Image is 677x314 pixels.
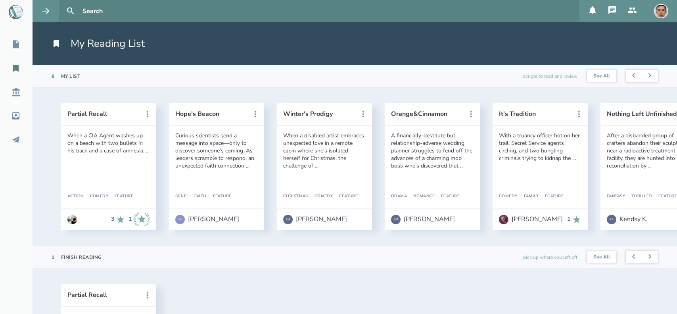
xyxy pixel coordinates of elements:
div: 1 [128,216,132,222]
div: 1 [567,216,570,222]
div: Feature [435,194,460,199]
div: Fantasy [607,194,625,199]
div: Family [518,194,539,199]
div: Romance [407,194,435,199]
div: Kendsy K. [619,216,648,223]
div: [PERSON_NAME] [188,216,239,223]
a: Go to Anthony Miguel Cantu's profile [67,211,77,228]
div: scripts to read and review [523,65,577,87]
div: Drama [391,194,407,199]
div: Feature [652,194,677,199]
button: Partial Recall [67,291,139,299]
a: [PERSON_NAME] [499,211,563,228]
div: Feature [108,194,133,199]
div: Feature [207,194,232,199]
div: 1 Industry Recommends [128,212,150,227]
div: Comedy [84,194,109,199]
button: See All [587,251,616,263]
div: Sci-Fi [175,194,188,199]
div: With a truancy officer hot on her trail, Secret Service agents circling, and two bungling crimina... [499,132,581,162]
div: SF [175,215,185,224]
div: LM [283,215,293,224]
div: Comedy [499,194,518,199]
div: Comedy [308,194,333,199]
button: Winter's Prodigy [283,110,355,118]
div: 3 Recommends [111,212,125,227]
button: Hope's Beacon [175,110,247,118]
a: SF[PERSON_NAME] [175,211,239,228]
img: user_1673573717-crop.jpg [67,215,77,224]
div: pick up where you left off [523,246,577,268]
div: 6 [52,73,55,79]
div: When a disabled artist embraces unexpected love in a remote cabin where she's isolated herself fo... [283,132,366,170]
div: Action [67,194,84,199]
div: Christmas [283,194,308,199]
div: Faith [188,194,207,199]
div: Curious scientists send a message into space—only to discover someone’s coming. As leaders scramb... [175,132,258,170]
div: My List [61,73,81,79]
div: [PERSON_NAME] [404,216,455,223]
div: [PERSON_NAME] [512,216,563,223]
a: LM[PERSON_NAME] [283,211,347,228]
div: 3 [111,216,114,222]
button: See All [587,70,616,82]
div: 1 Recommends [567,215,581,224]
div: Feature [539,194,564,199]
div: Feature [333,194,358,199]
img: user_1718118867-crop.jpg [499,215,508,224]
div: KK [607,215,616,224]
div: 1 [52,254,55,260]
a: LM[PERSON_NAME] [391,211,455,228]
div: When a CIA Agent washes up on a beach with two bullets in his back and a case of amnesia, ... [67,132,150,154]
div: A financially-destitute but relationship-adverse wedding planner struggles to fend off the advanc... [391,132,474,170]
div: [PERSON_NAME] [296,216,347,223]
h1: My Reading List [52,37,145,51]
div: LM [391,215,401,224]
div: Finish Reading [61,254,102,260]
button: Partial Recall [67,110,139,118]
div: Thriller [625,194,652,199]
img: user_1756948650-crop.jpg [654,4,668,18]
button: It's Tradition [499,110,570,118]
button: Orange&Cinnamon [391,110,462,118]
a: KKKendsy K. [607,211,648,228]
